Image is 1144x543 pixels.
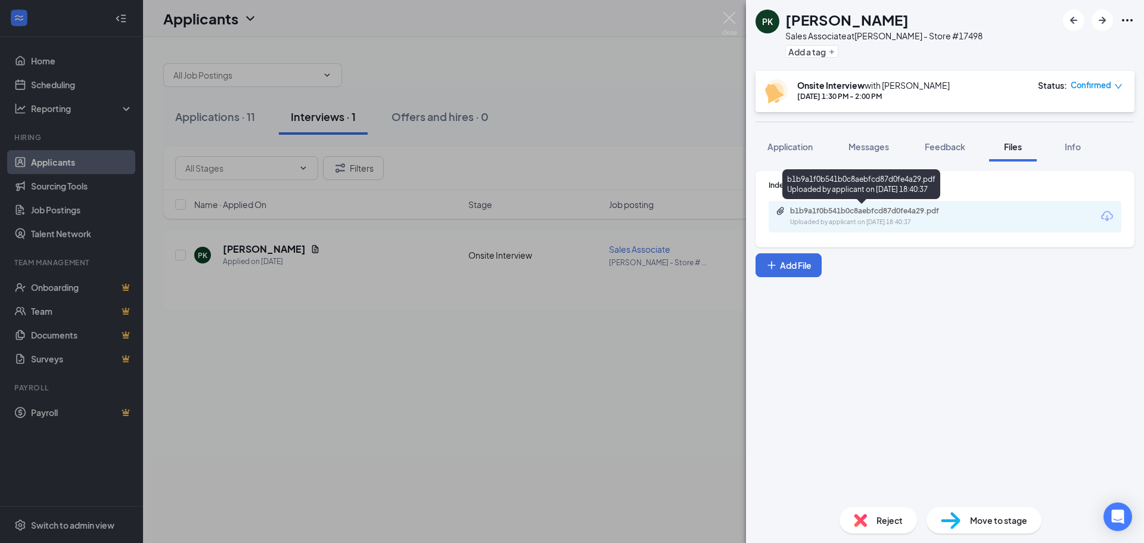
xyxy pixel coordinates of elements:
[767,141,813,152] span: Application
[776,206,969,227] a: Paperclipb1b9a1f0b541b0c8aebfcd87d0fe4a29.pdfUploaded by applicant on [DATE] 18:40:37
[797,80,865,91] b: Onsite Interview
[1063,10,1084,31] button: ArrowLeftNew
[797,91,950,101] div: [DATE] 1:30 PM - 2:00 PM
[1067,13,1081,27] svg: ArrowLeftNew
[797,79,950,91] div: with [PERSON_NAME]
[1071,79,1111,91] span: Confirmed
[1103,502,1132,531] div: Open Intercom Messenger
[848,141,889,152] span: Messages
[790,206,957,216] div: b1b9a1f0b541b0c8aebfcd87d0fe4a29.pdf
[769,180,1121,190] div: Indeed Resume
[1092,10,1113,31] button: ArrowRight
[828,48,835,55] svg: Plus
[1065,141,1081,152] span: Info
[776,206,785,216] svg: Paperclip
[756,253,822,277] button: Add FilePlus
[1114,82,1123,91] span: down
[785,30,983,42] div: Sales Associate at [PERSON_NAME] - Store #17498
[1100,209,1114,224] svg: Download
[1120,13,1134,27] svg: Ellipses
[925,141,965,152] span: Feedback
[782,169,940,199] div: b1b9a1f0b541b0c8aebfcd87d0fe4a29.pdf Uploaded by applicant on [DATE] 18:40:37
[762,15,773,27] div: PK
[785,10,909,30] h1: [PERSON_NAME]
[970,514,1027,527] span: Move to stage
[1038,79,1067,91] div: Status :
[766,259,778,271] svg: Plus
[1004,141,1022,152] span: Files
[785,45,838,58] button: PlusAdd a tag
[1095,13,1109,27] svg: ArrowRight
[790,218,969,227] div: Uploaded by applicant on [DATE] 18:40:37
[876,514,903,527] span: Reject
